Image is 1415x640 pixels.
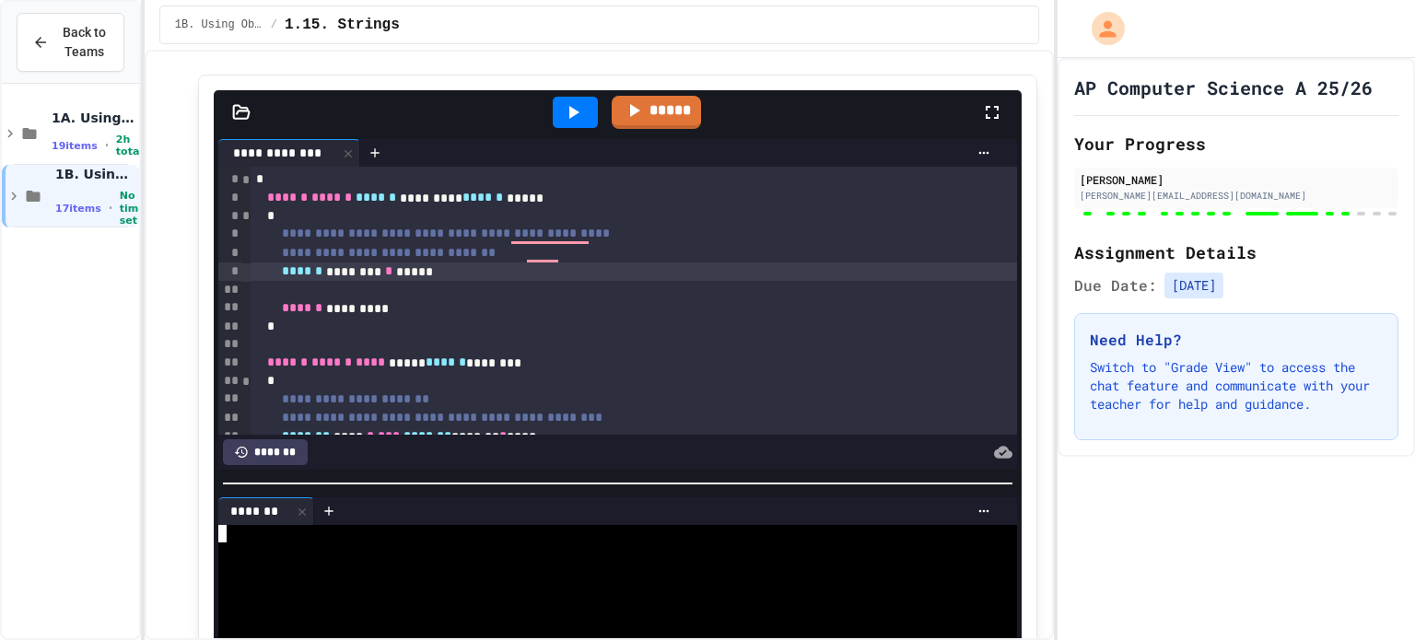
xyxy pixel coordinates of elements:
[1090,358,1383,413] p: Switch to "Grade View" to access the chat feature and communicate with your teacher for help and ...
[271,17,277,32] span: /
[17,13,124,72] button: Back to Teams
[109,201,112,215] span: •
[1090,329,1383,351] h3: Need Help?
[55,166,135,182] span: 1B. Using Objects and Methods
[55,203,101,215] span: 17 items
[60,23,109,62] span: Back to Teams
[116,134,143,157] span: 2h total
[1080,171,1393,188] div: [PERSON_NAME]
[1072,7,1129,50] div: My Account
[251,111,1018,541] div: To enrich screen reader interactions, please activate Accessibility in Grammarly extension settings
[1074,131,1398,157] h2: Your Progress
[1164,273,1223,298] span: [DATE]
[175,17,263,32] span: 1B. Using Objects and Methods
[52,140,98,152] span: 19 items
[105,138,109,153] span: •
[52,110,135,126] span: 1A. Using Primitives
[285,14,400,36] span: 1.15. Strings
[1074,274,1157,297] span: Due Date:
[1080,189,1393,203] div: [PERSON_NAME][EMAIL_ADDRESS][DOMAIN_NAME]
[1074,239,1398,265] h2: Assignment Details
[1074,75,1373,100] h1: AP Computer Science A 25/26
[120,190,146,227] span: No time set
